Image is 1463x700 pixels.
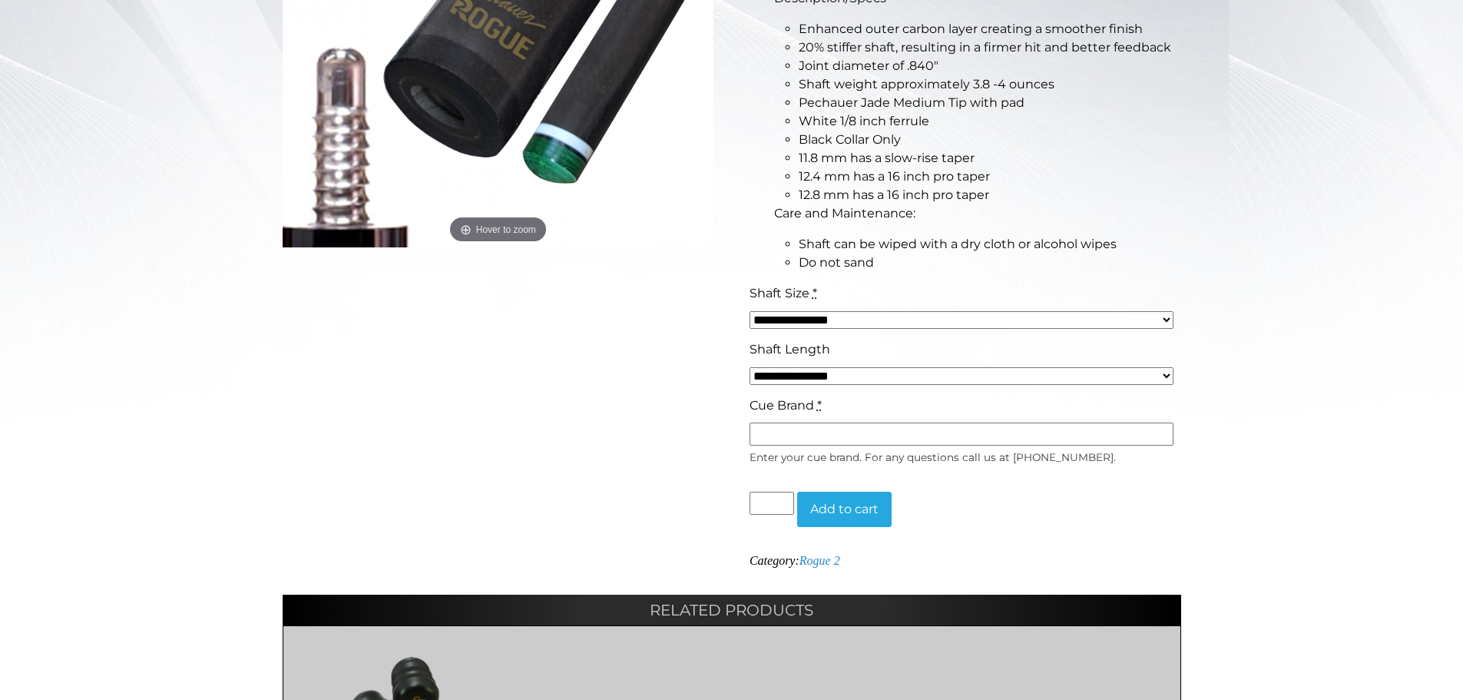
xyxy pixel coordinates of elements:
button: Add to cart [797,492,892,527]
span: 11.8 mm has a slow-rise taper [799,151,975,165]
span: Pechauer Jade Medium Tip with pad [799,95,1024,110]
input: Product quantity [750,492,794,515]
span: White 1/8 inch ferrule [799,114,929,128]
span: Joint diameter of .840″ [799,58,938,73]
span: Shaft Length [750,342,830,357]
span: Shaft weight approximately 3.8 -4 ounces [799,77,1054,91]
span: Shaft can be wiped with a dry cloth or alcohol wipes [799,237,1117,251]
div: Enter your cue brand. For any questions call us at [PHONE_NUMBER]. [750,446,1173,465]
abbr: required [817,398,822,413]
span: 20% stiffer shaft, resulting in a firmer hit and better feedback [799,40,1171,55]
span: Enhanced outer carbon layer creating a smoother finish [799,22,1143,36]
span: 12.8 mm has a 16 inch pro taper [799,187,989,202]
span: 12.4 mm has a 16 inch pro taper [799,169,990,184]
span: Do not sand [799,255,874,270]
span: Black Collar Only [799,132,901,147]
span: Care and Maintenance: [774,206,915,221]
span: Category: [750,554,840,567]
abbr: required [813,286,817,300]
a: Rogue 2 [799,554,840,567]
h2: Related products [283,595,1181,625]
span: Shaft Size [750,286,809,300]
span: Cue Brand [750,398,814,413]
